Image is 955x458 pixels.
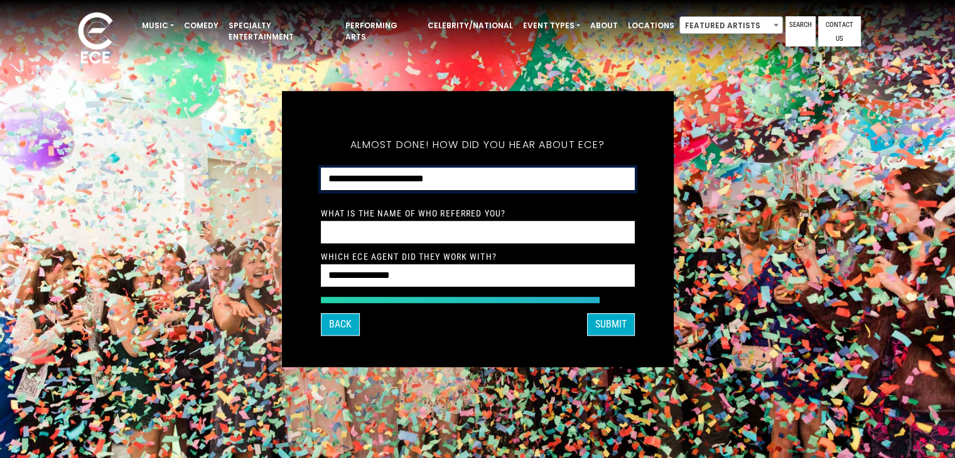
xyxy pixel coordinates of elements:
[321,251,497,262] label: Which ECE Agent Did They Work With?
[679,16,783,34] span: Featured Artists
[64,9,127,70] img: ece_new_logo_whitev2-1.png
[680,17,782,35] span: Featured Artists
[423,15,518,36] a: Celebrity/National
[179,15,224,36] a: Comedy
[585,15,623,36] a: About
[518,15,585,36] a: Event Types
[818,16,861,46] a: Contact Us
[623,15,679,36] a: Locations
[224,15,340,48] a: Specialty Entertainment
[321,313,360,336] button: Back
[340,15,423,48] a: Performing Arts
[587,313,635,336] button: SUBMIT
[137,15,179,36] a: Music
[785,16,816,46] a: Search
[321,208,505,219] label: What is the Name of Who Referred You?
[321,122,635,168] h5: Almost done! How did you hear about ECE?
[321,168,635,191] select: How did you hear about ECE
